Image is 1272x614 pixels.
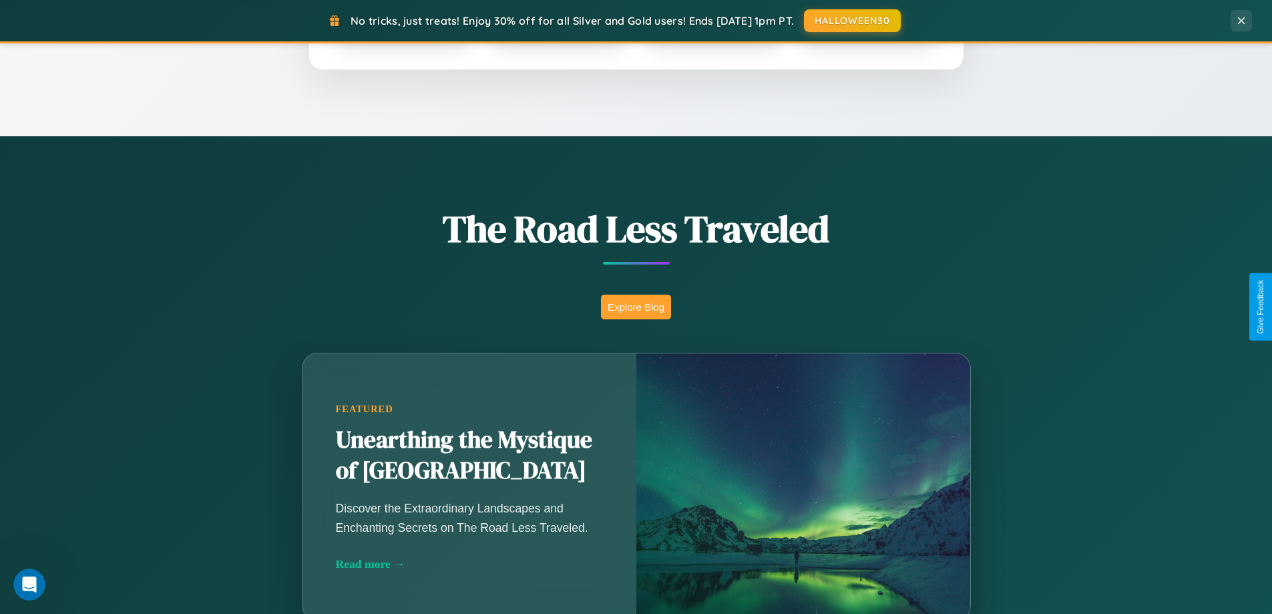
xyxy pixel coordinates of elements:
p: Discover the Extraordinary Landscapes and Enchanting Secrets on The Road Less Traveled. [336,499,603,536]
iframe: Intercom live chat [13,569,45,601]
span: No tricks, just treats! Enjoy 30% off for all Silver and Gold users! Ends [DATE] 1pm PT. [351,14,794,27]
button: Explore Blog [601,295,671,319]
div: Read more → [336,557,603,571]
h1: The Road Less Traveled [236,203,1037,255]
h2: Unearthing the Mystique of [GEOGRAPHIC_DATA] [336,425,603,486]
button: HALLOWEEN30 [804,9,901,32]
div: Featured [336,404,603,415]
div: Give Feedback [1256,280,1265,334]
